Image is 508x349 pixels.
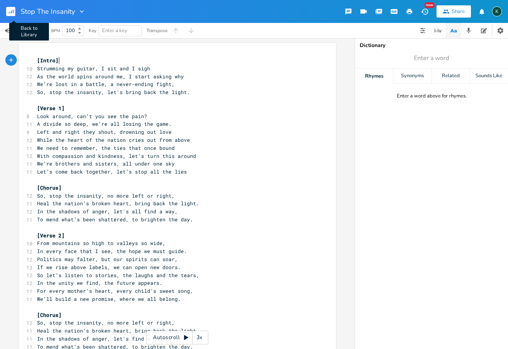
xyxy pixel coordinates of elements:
div: Koval [492,6,502,16]
span: From mountains so high to valleys so wide, [37,240,166,247]
div: Related [432,68,470,84]
div: Transpose [146,28,167,33]
button: Back to Library [6,2,21,21]
span: [Intro] [37,57,58,64]
span: In every face that I see, the hope we must guide. [37,248,187,255]
div: Rhymes [355,68,393,84]
span: So, stop the insanity, no more left or right, [37,192,175,199]
span: While the heart of the nation cries out from above [37,136,190,143]
span: Let’s come back together, let’s stop all the lies [37,168,187,175]
span: We’re brothers and sisters, all under one sky [37,160,175,167]
span: [Chorus] [37,184,62,191]
span: Stop The Insanity [21,8,75,15]
span: So, stop the insanity, let's bring back the light. [37,89,190,96]
div: Sounds Like [470,68,508,84]
span: Strumming my guitar, I sit and I sigh [37,65,150,72]
span: Heal the nation’s broken heart, bring back the light. [37,327,199,334]
span: Enter a key [102,27,127,34]
span: [Chorus] [37,312,62,318]
span: So let’s listen to stories, the laughs and the tears, [37,272,199,279]
span: A divide so deep, we’re all losing the game. [37,120,172,127]
button: Share [437,5,471,18]
div: Synonyms [393,68,431,84]
div: 3x [193,331,206,344]
span: [Verse 2] [37,232,65,239]
span: Left and right they shout, drowning out love [37,128,172,135]
div: Enter a word above for rhymes. [397,93,467,99]
button: New [417,5,432,18]
span: We need to remember, the ties that once bound [37,144,175,151]
span: In the shadows of anger, let's all find a way, [37,208,178,215]
span: So, stop the insanity, no more left or right, [37,319,175,326]
span: [Verse 1] [37,105,65,112]
span: Politics may falter, but our spirits can soar, [37,256,178,263]
div: New [425,2,435,8]
span: With compassion and kindness, let’s turn this around [37,153,196,159]
span: For every mother’s heart, every child’s sweet song, [37,287,193,294]
div: Autoscroll [146,331,208,344]
span: If we rise above labels, we can open new doors. [37,264,181,271]
button: K [492,3,502,20]
span: We’re lost in a battle, a never-ending fight, [37,81,175,88]
span: To mend what’s been shattered, to brighten the day. [37,216,193,223]
div: BPM [51,29,60,33]
span: In the shadows of anger, let's find a way, [37,335,166,342]
div: Share [452,8,465,15]
span: Heal the nation’s broken heart, bring back the light. [37,200,199,207]
span: We’ll build a new promise, where we all belong. [37,295,181,302]
span: Enter a word [414,54,449,63]
span: As the world spins around me, I start asking why [37,73,184,80]
span: In the unity we find, the future appears. [37,279,162,286]
div: Key [89,28,96,33]
div: Dictionary [360,43,503,48]
span: Look around, can’t you see the pain? [37,113,147,120]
